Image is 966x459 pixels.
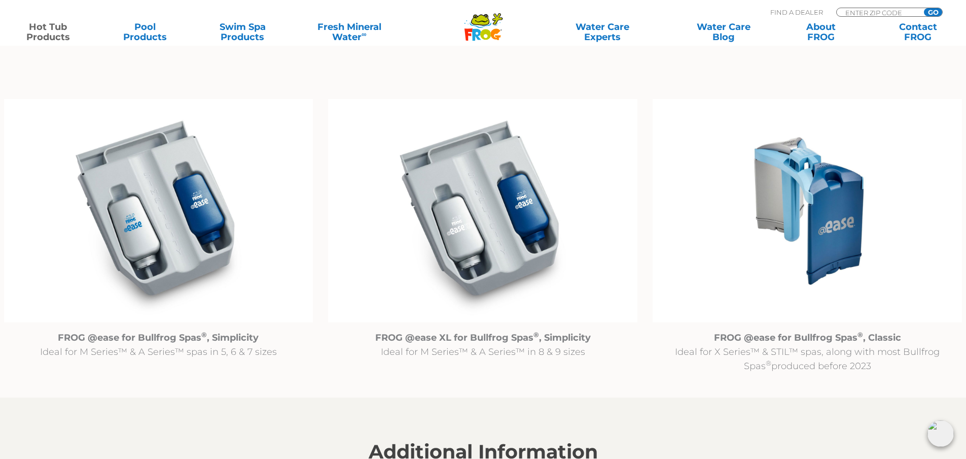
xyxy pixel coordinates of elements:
strong: FROG @ease for Bullfrog Spas , Simplicity [58,332,259,343]
a: Hot TubProducts [10,22,86,42]
a: Swim SpaProducts [205,22,280,42]
p: Ideal for M Series™ & A Series™ spas in 5, 6 & 7 sizes [4,331,313,359]
sup: ® [201,331,207,339]
a: PoolProducts [108,22,183,42]
sup: ® [857,331,863,339]
strong: FROG @ease XL for Bullfrog Spas , Simplicity [375,332,591,343]
p: Find A Dealer [770,8,823,17]
strong: FROG @ease for Bullfrog Spas , Classic [714,332,901,343]
input: GO [924,8,942,16]
img: Untitled design (94) [653,99,962,322]
img: @ease_Bullfrog_FROG @ease R180 for Bullfrog Spas with Filter [4,99,313,322]
a: Water CareExperts [541,22,664,42]
img: @ease_Bullfrog_FROG @easeXL for Bullfrog Spas with Filter [328,99,637,322]
p: Ideal for M Series™ & A Series™ in 8 & 9 sizes [328,331,637,359]
input: Zip Code Form [844,8,913,17]
img: openIcon [927,420,954,447]
a: ContactFROG [880,22,956,42]
sup: ® [533,331,539,339]
a: AboutFROG [783,22,858,42]
a: Fresh MineralWater∞ [302,22,397,42]
sup: ® [766,359,771,367]
sup: ∞ [362,30,367,38]
p: Ideal for X Series™ & STIL™ spas, along with most Bullfrog Spas produced before 2023 [653,331,962,373]
a: Water CareBlog [686,22,761,42]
